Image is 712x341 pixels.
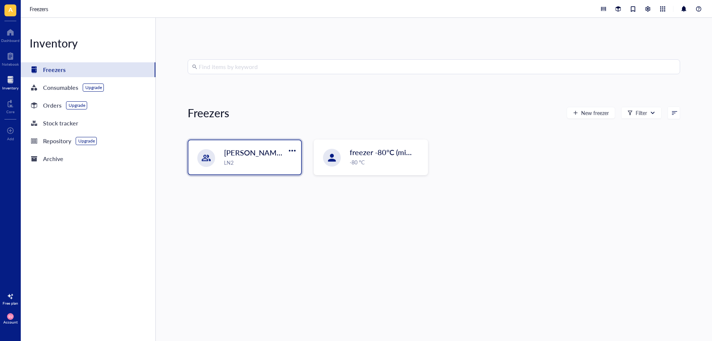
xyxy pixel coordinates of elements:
div: Filter [636,109,647,117]
span: New freezer [581,110,609,116]
span: [PERSON_NAME] freezer [224,147,309,158]
div: Upgrade [85,85,102,91]
a: Inventory [2,74,19,90]
div: Upgrade [78,138,95,144]
div: Inventory [2,86,19,90]
div: Notebook [2,62,19,66]
div: Add [7,137,14,141]
a: Stock tracker [21,116,155,131]
div: Core [6,109,14,114]
a: Dashboard [1,26,20,43]
a: ConsumablesUpgrade [21,80,155,95]
div: -80 °C [350,158,423,166]
a: Notebook [2,50,19,66]
a: Freezers [21,62,155,77]
div: Consumables [43,82,78,93]
div: Freezers [43,65,66,75]
span: freezer -80°C (middle) [350,147,422,157]
div: Freezers [188,105,229,120]
div: Free plan [3,301,18,305]
div: Inventory [21,36,155,50]
div: Orders [43,100,62,111]
div: Account [3,320,18,324]
a: Core [6,98,14,114]
button: New freezer [567,107,615,119]
a: Archive [21,151,155,166]
div: Upgrade [69,102,85,108]
div: LN2 [224,158,297,167]
a: Freezers [30,5,50,13]
div: Dashboard [1,38,20,43]
div: Stock tracker [43,118,78,128]
span: A [9,5,13,14]
div: Repository [43,136,71,146]
a: RepositoryUpgrade [21,134,155,148]
a: OrdersUpgrade [21,98,155,113]
span: EU [9,315,12,318]
div: Archive [43,154,63,164]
